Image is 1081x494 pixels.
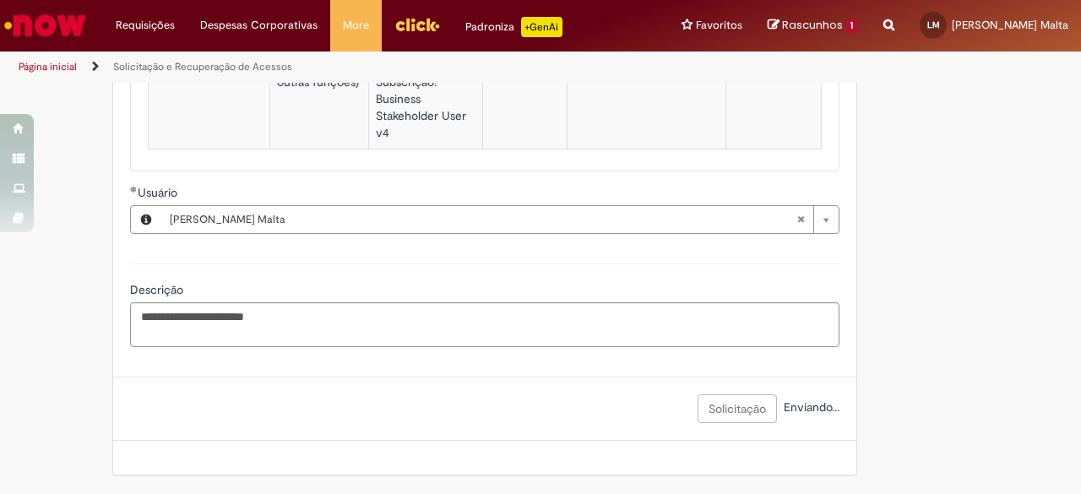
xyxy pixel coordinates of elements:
[113,60,292,73] a: Solicitação e Recuperação de Acessos
[170,206,796,233] span: [PERSON_NAME] Malta
[696,17,742,34] span: Favoritos
[521,17,562,37] p: +GenAi
[845,19,858,34] span: 1
[952,18,1068,32] span: [PERSON_NAME] Malta
[2,8,89,42] img: ServiceNow
[768,18,858,34] a: Rascunhos
[788,206,813,233] abbr: Limpar campo Usuário
[131,206,161,233] button: Usuário, Visualizar este registro Livia Soares Malta
[927,19,940,30] span: LM
[782,17,843,33] span: Rascunhos
[19,60,77,73] a: Página inicial
[200,17,318,34] span: Despesas Corporativas
[138,185,181,200] span: Usuário
[116,17,175,34] span: Requisições
[161,206,839,233] a: [PERSON_NAME] MaltaLimpar campo Usuário
[780,399,839,415] span: Enviando...
[130,282,187,297] span: Descrição
[465,17,562,37] div: Padroniza
[394,12,440,37] img: click_logo_yellow_360x200.png
[343,17,369,34] span: More
[130,302,839,347] textarea: Descrição
[130,186,138,193] span: Obrigatório Preenchido
[13,52,708,83] ul: Trilhas de página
